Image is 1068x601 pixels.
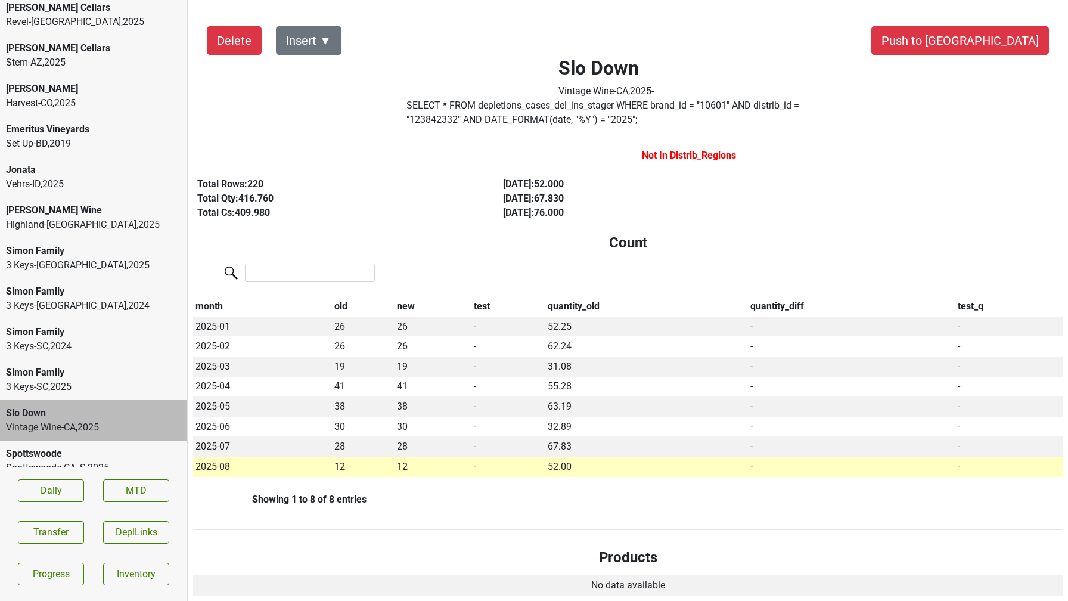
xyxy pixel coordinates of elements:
[207,26,262,55] button: Delete
[6,203,181,218] div: [PERSON_NAME] Wine
[394,336,471,357] td: 26
[545,317,747,337] td: 52.25
[103,521,169,544] button: DeplLinks
[332,336,394,357] td: 26
[955,296,1063,317] th: test_q: activate to sort column ascending
[545,396,747,417] td: 63.19
[6,365,181,380] div: Simon Family
[6,177,181,191] div: Vehrs-ID , 2025
[197,206,476,220] div: Total Cs: 409.980
[471,417,545,437] td: -
[6,380,181,394] div: 3 Keys-SC , 2025
[6,41,181,55] div: [PERSON_NAME] Cellars
[193,575,1063,596] td: No data available
[193,377,332,397] td: 2025-04
[394,417,471,437] td: 30
[332,357,394,377] td: 19
[955,377,1063,397] td: -
[6,96,181,110] div: Harvest-CO , 2025
[394,436,471,457] td: 28
[955,336,1063,357] td: -
[747,436,955,457] td: -
[545,377,747,397] td: 55.28
[202,234,1054,252] h4: Count
[394,357,471,377] td: 19
[6,82,181,96] div: [PERSON_NAME]
[6,55,181,70] div: Stem-AZ , 2025
[332,436,394,457] td: 28
[6,339,181,354] div: 3 Keys-SC , 2024
[332,457,394,477] td: 12
[193,317,332,337] td: 2025-01
[276,26,341,55] button: Insert ▼
[332,396,394,417] td: 38
[18,479,84,502] a: Daily
[471,357,545,377] td: -
[747,417,955,437] td: -
[471,377,545,397] td: -
[6,258,181,272] div: 3 Keys-[GEOGRAPHIC_DATA] , 2025
[545,336,747,357] td: 62.24
[6,1,181,15] div: [PERSON_NAME] Cellars
[6,137,181,151] div: Set Up-BD , 2019
[6,406,181,420] div: Slo Down
[193,494,367,505] div: Showing 1 to 8 of 8 entries
[6,218,181,232] div: Highland-[GEOGRAPHIC_DATA] , 2025
[503,191,781,206] div: [DATE] : 67.830
[6,420,181,435] div: Vintage Wine-CA , 2025
[471,336,545,357] td: -
[955,317,1063,337] td: -
[747,336,955,357] td: -
[394,396,471,417] td: 38
[545,296,747,317] th: quantity_old: activate to sort column ascending
[332,377,394,397] td: 41
[747,317,955,337] td: -
[394,457,471,477] td: 12
[471,457,545,477] td: -
[202,549,1054,566] h4: Products
[6,122,181,137] div: Emeritus Vineyards
[197,191,476,206] div: Total Qty: 416.760
[193,457,332,477] td: 2025-08
[193,357,332,377] td: 2025-03
[6,284,181,299] div: Simon Family
[955,417,1063,437] td: -
[193,296,332,317] th: month: activate to sort column descending
[955,396,1063,417] td: -
[955,357,1063,377] td: -
[332,317,394,337] td: 26
[747,396,955,417] td: -
[747,377,955,397] td: -
[18,521,84,544] button: Transfer
[955,436,1063,457] td: -
[193,336,332,357] td: 2025-02
[642,148,736,163] label: Not In Distrib_Regions
[545,436,747,457] td: 67.83
[394,317,471,337] td: 26
[197,177,476,191] div: Total Rows: 220
[545,417,747,437] td: 32.89
[6,299,181,313] div: 3 Keys-[GEOGRAPHIC_DATA] , 2024
[193,417,332,437] td: 2025-06
[193,436,332,457] td: 2025-07
[471,317,545,337] td: -
[503,206,781,220] div: [DATE] : 76.000
[332,296,394,317] th: old: activate to sort column ascending
[6,325,181,339] div: Simon Family
[103,563,169,585] a: Inventory
[747,457,955,477] td: -
[871,26,1049,55] button: Push to [GEOGRAPHIC_DATA]
[394,377,471,397] td: 41
[6,461,181,475] div: Spottswoode-CA_S , 2025
[955,457,1063,477] td: -
[471,296,545,317] th: test: activate to sort column ascending
[103,479,169,502] a: MTD
[6,244,181,258] div: Simon Family
[503,177,781,191] div: [DATE] : 52.000
[6,447,181,461] div: Spottswoode
[332,417,394,437] td: 30
[394,296,471,317] th: new: activate to sort column ascending
[545,457,747,477] td: 52.00
[747,357,955,377] td: -
[18,563,84,585] a: Progress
